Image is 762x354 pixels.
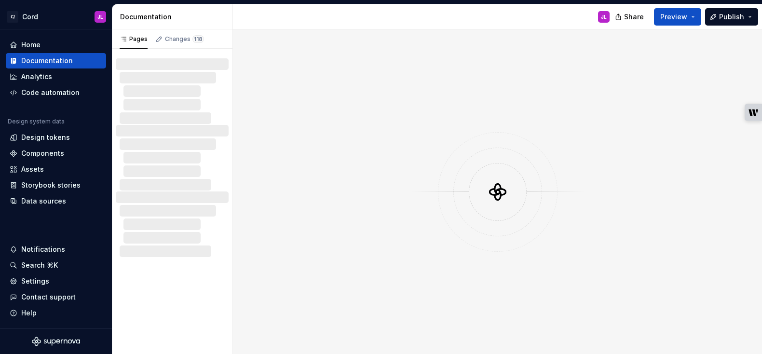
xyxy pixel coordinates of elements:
a: Home [6,37,106,53]
a: Design tokens [6,130,106,145]
span: Publish [719,12,744,22]
div: Storybook stories [21,180,81,190]
div: Contact support [21,292,76,302]
button: Contact support [6,289,106,305]
div: Cord [22,12,38,22]
div: Changes [165,35,204,43]
div: Notifications [21,245,65,254]
div: Data sources [21,196,66,206]
div: Documentation [21,56,73,66]
button: Notifications [6,242,106,257]
div: Assets [21,164,44,174]
span: 118 [192,35,204,43]
a: Data sources [6,193,106,209]
svg: Supernova Logo [32,337,80,346]
a: Code automation [6,85,106,100]
div: Analytics [21,72,52,82]
button: Search ⌘K [6,258,106,273]
span: Preview [660,12,687,22]
div: Home [21,40,41,50]
button: Publish [705,8,758,26]
div: JL [97,13,103,21]
button: Preview [654,8,701,26]
div: Help [21,308,37,318]
a: Components [6,146,106,161]
div: Pages [120,35,148,43]
div: Design system data [8,118,65,125]
div: Design tokens [21,133,70,142]
div: Documentation [120,12,229,22]
a: Settings [6,273,106,289]
button: C/CordJL [2,6,110,27]
button: Help [6,305,106,321]
a: Analytics [6,69,106,84]
div: Settings [21,276,49,286]
div: Code automation [21,88,80,97]
span: Share [624,12,644,22]
div: Search ⌘K [21,260,58,270]
div: JL [601,13,607,21]
div: C/ [7,11,18,23]
div: Components [21,149,64,158]
button: Share [610,8,650,26]
a: Storybook stories [6,177,106,193]
a: Documentation [6,53,106,68]
a: Assets [6,162,106,177]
